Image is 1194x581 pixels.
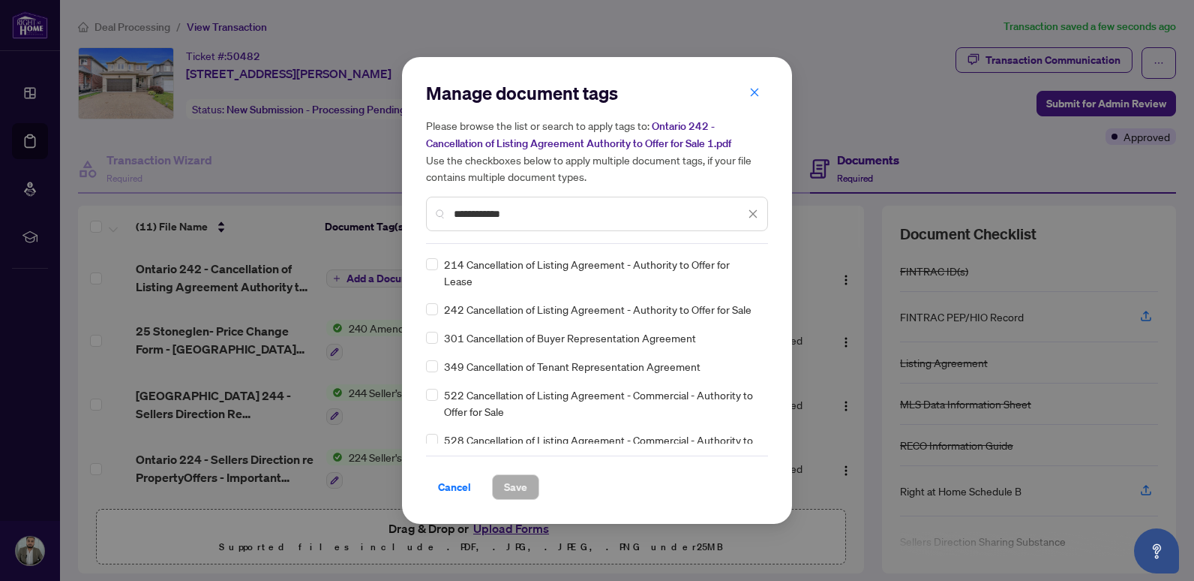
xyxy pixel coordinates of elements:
[444,387,759,420] span: 522 Cancellation of Listing Agreement - Commercial - Authority to Offer for Sale
[444,301,751,318] span: 242 Cancellation of Listing Agreement - Authority to Offer for Sale
[444,330,696,346] span: 301 Cancellation of Buyer Representation Agreement
[426,81,768,105] h2: Manage document tags
[426,117,768,185] h5: Please browse the list or search to apply tags to: Use the checkboxes below to apply multiple doc...
[444,358,700,375] span: 349 Cancellation of Tenant Representation Agreement
[438,475,471,499] span: Cancel
[492,474,539,500] button: Save
[748,209,758,219] span: close
[444,432,759,465] span: 528 Cancellation of Listing Agreement - Commercial - Authority to Offer for Lease
[1134,528,1179,573] button: Open asap
[444,256,759,289] span: 214 Cancellation of Listing Agreement - Authority to Offer for Lease
[426,474,483,500] button: Cancel
[749,87,760,98] span: close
